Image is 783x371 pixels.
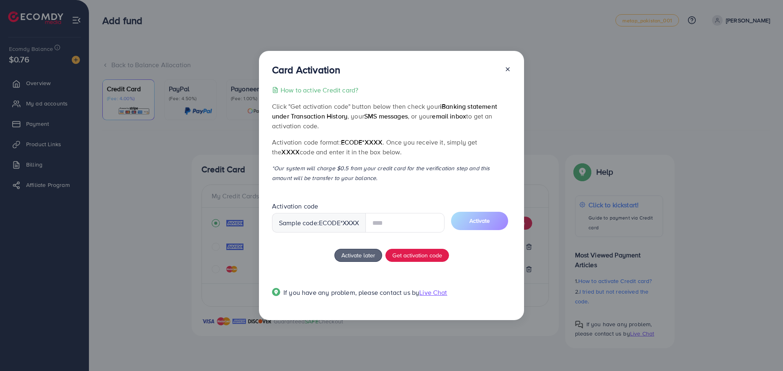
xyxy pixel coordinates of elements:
span: Activate later [341,251,375,259]
span: iBanking statement under Transaction History [272,102,497,121]
span: Live Chat [419,288,447,297]
label: Activation code [272,202,318,211]
p: Click "Get activation code" button below then check your , your , or your to get an activation code. [272,101,511,131]
p: Activation code format: . Once you receive it, simply get the code and enter it in the box below. [272,137,511,157]
h3: Card Activation [272,64,340,76]
button: Activate [451,212,508,230]
span: XXXX [281,147,300,156]
p: How to active Credit card? [281,85,358,95]
img: Popup guide [272,288,280,296]
span: If you have any problem, please contact us by [283,288,419,297]
p: *Our system will charge $0.5 from your credit card for the verification step and this amount will... [272,163,511,183]
button: Activate later [334,249,382,262]
span: ecode [319,218,341,228]
div: Sample code: *XXXX [272,213,366,233]
iframe: Chat [748,334,777,365]
span: Activate [469,217,490,225]
button: Get activation code [385,249,449,262]
span: SMS messages [364,112,408,121]
span: email inbox [432,112,466,121]
span: ecode*XXXX [341,138,383,147]
span: Get activation code [392,251,442,259]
